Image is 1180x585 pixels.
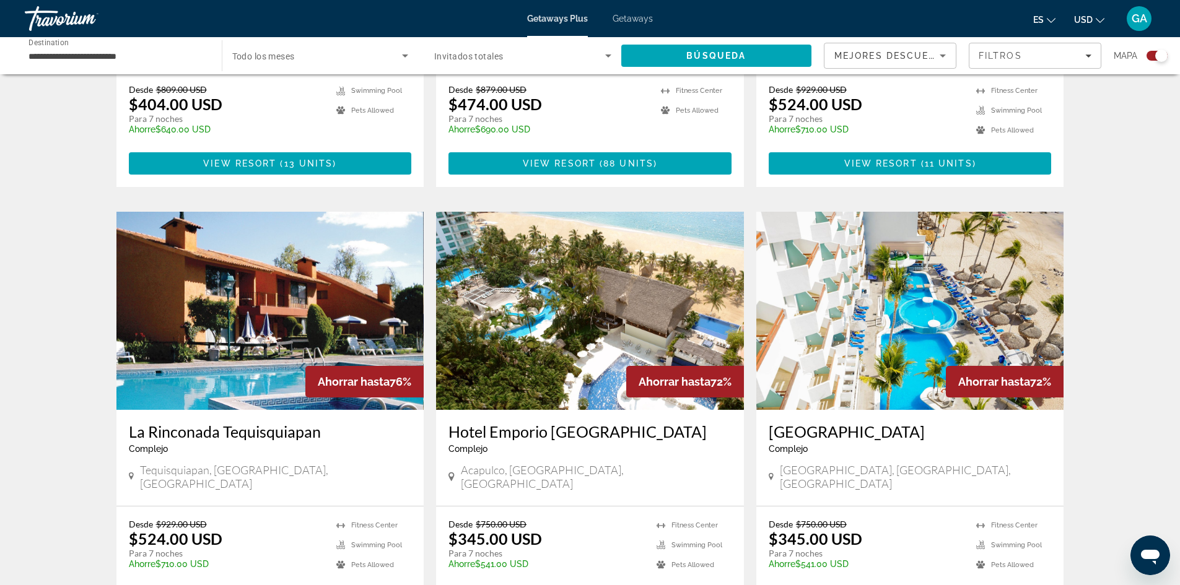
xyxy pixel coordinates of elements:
[769,84,793,95] span: Desde
[129,529,222,548] p: $524.00 USD
[140,463,411,490] span: Tequisquiapan, [GEOGRAPHIC_DATA], [GEOGRAPHIC_DATA]
[523,158,596,168] span: View Resort
[769,95,862,113] p: $524.00 USD
[769,124,964,134] p: $710.00 USD
[232,51,295,61] span: Todo los meses
[25,2,149,35] a: Travorium
[448,559,644,569] p: $541.00 USD
[448,124,475,134] span: Ahorre
[1130,535,1170,575] iframe: Botón para iniciar la ventana de mensajería
[448,113,649,124] p: Para 7 noches
[686,51,746,61] span: Búsqueda
[834,48,946,63] mat-select: Sort by
[156,84,207,95] span: $809.00 USD
[351,106,394,115] span: Pets Allowed
[448,124,649,134] p: $690.00 USD
[769,444,808,454] span: Complejo
[129,84,153,95] span: Desde
[834,51,958,61] span: Mejores descuentos
[769,529,862,548] p: $345.00 USD
[671,541,722,549] span: Swimming Pool
[448,95,542,113] p: $474.00 USD
[639,375,710,388] span: Ahorrar hasta
[991,126,1034,134] span: Pets Allowed
[769,152,1052,175] button: View Resort(11 units)
[1033,15,1044,25] span: es
[969,43,1101,69] button: Filters
[769,422,1052,441] a: [GEOGRAPHIC_DATA]
[129,113,325,124] p: Para 7 noches
[925,158,972,168] span: 11 units
[769,113,964,124] p: Para 7 noches
[448,444,487,454] span: Complejo
[769,519,793,529] span: Desde
[276,158,336,168] span: ( )
[448,152,732,175] button: View Resort(88 units)
[448,548,644,559] p: Para 7 noches
[991,106,1042,115] span: Swimming Pool
[979,51,1022,61] span: Filtros
[603,158,653,168] span: 88 units
[448,84,473,95] span: Desde
[129,548,325,559] p: Para 7 noches
[129,559,325,569] p: $710.00 USD
[434,51,503,61] span: Invitados totales
[436,212,744,410] img: Hotel Emporio Acapulco
[991,541,1042,549] span: Swimming Pool
[129,124,155,134] span: Ahorre
[596,158,657,168] span: ( )
[527,14,588,24] a: Getaways Plus
[796,84,847,95] span: $929.00 USD
[156,519,207,529] span: $929.00 USD
[448,422,732,441] a: Hotel Emporio [GEOGRAPHIC_DATA]
[351,521,398,529] span: Fitness Center
[1074,15,1093,25] span: USD
[476,84,527,95] span: $879.00 USD
[476,519,527,529] span: $750.00 USD
[28,49,206,64] input: Select destination
[1123,6,1155,32] button: User Menu
[769,559,964,569] p: $541.00 USD
[351,87,402,95] span: Swimming Pool
[1074,11,1104,28] button: Change currency
[780,463,1052,490] span: [GEOGRAPHIC_DATA], [GEOGRAPHIC_DATA], [GEOGRAPHIC_DATA]
[796,519,847,529] span: $750.00 USD
[448,559,475,569] span: Ahorre
[671,521,718,529] span: Fitness Center
[613,14,653,24] a: Getaways
[756,212,1064,410] img: Oceano Palace
[351,561,394,569] span: Pets Allowed
[676,106,719,115] span: Pets Allowed
[116,212,424,410] a: La Rinconada Tequisquiapan
[318,375,390,388] span: Ahorrar hasta
[203,158,276,168] span: View Resort
[284,158,333,168] span: 13 units
[305,366,424,397] div: 76%
[129,95,222,113] p: $404.00 USD
[28,38,69,46] span: Destination
[676,87,722,95] span: Fitness Center
[991,521,1038,529] span: Fitness Center
[129,124,325,134] p: $640.00 USD
[129,422,412,441] a: La Rinconada Tequisquiapan
[769,124,795,134] span: Ahorre
[448,519,473,529] span: Desde
[844,158,917,168] span: View Resort
[1132,12,1147,25] span: GA
[1033,11,1055,28] button: Change language
[621,45,812,67] button: Search
[461,463,732,490] span: Acapulco, [GEOGRAPHIC_DATA], [GEOGRAPHIC_DATA]
[129,559,155,569] span: Ahorre
[769,548,964,559] p: Para 7 noches
[946,366,1064,397] div: 72%
[958,375,1030,388] span: Ahorrar hasta
[626,366,744,397] div: 72%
